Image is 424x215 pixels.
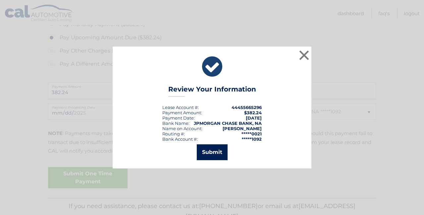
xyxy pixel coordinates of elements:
[162,121,189,126] div: Bank Name:
[244,110,262,115] span: $382.24
[162,110,202,115] div: Payment Amount:
[162,136,198,142] div: Bank Account #:
[162,115,195,121] div: :
[168,85,256,97] h3: Review Your Information
[162,126,202,131] div: Name on Account:
[162,105,199,110] div: Lease Account #:
[194,121,262,126] strong: JPMORGAN CHASE BANK, NA
[197,144,228,160] button: Submit
[246,115,262,121] span: [DATE]
[162,115,194,121] span: Payment Date
[162,131,185,136] div: Routing #:
[297,49,311,62] button: ×
[223,126,262,131] strong: [PERSON_NAME]
[232,105,262,110] strong: 44455665296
